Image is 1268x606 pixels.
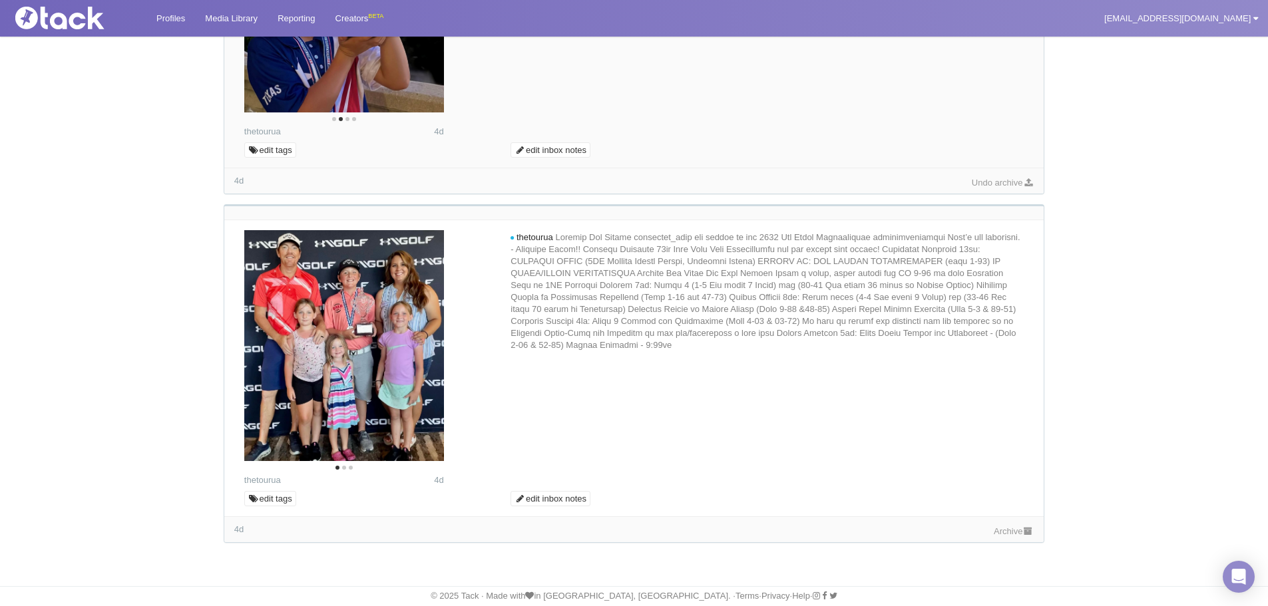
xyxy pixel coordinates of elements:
li: Page dot 2 [339,117,343,121]
span: Loremip Dol Sitame consectet_adip eli seddoe te inc 2632 Utl Etdol Magnaaliquae adminimveniamqui ... [511,232,1020,350]
li: Page dot 3 [349,466,353,470]
div: © 2025 Tack · Made with in [GEOGRAPHIC_DATA], [GEOGRAPHIC_DATA]. · · · · [3,590,1265,602]
time: Latest comment: 2025-10-02 19:16 UTC [234,176,244,186]
span: 4d [234,524,244,534]
time: Posted: 2025-10-02 14:48 UTC [434,474,443,486]
img: Image may contain: people, person, clothing, shorts, groupshot, face, head, photography, portrait... [244,230,444,460]
time: Latest comment: 2025-10-02 14:48 UTC [234,524,244,534]
div: BETA [368,9,383,23]
a: Archive [994,526,1034,536]
li: Page dot 1 [332,117,336,121]
li: Page dot 2 [342,466,346,470]
span: thetourua [517,232,553,242]
a: edit inbox notes [511,491,590,507]
i: new [511,236,514,240]
a: edit tags [244,142,296,158]
div: Open Intercom Messenger [1223,561,1255,593]
a: Undo archive [972,178,1034,188]
li: Page dot 4 [352,117,356,121]
span: 4d [434,475,443,485]
span: 4d [234,176,244,186]
img: Tack [10,7,143,29]
a: Help [792,591,810,601]
a: thetourua [244,126,281,136]
a: edit tags [244,491,296,507]
time: Posted: 2025-10-02 19:00 UTC [434,126,443,138]
a: edit inbox notes [511,142,590,158]
a: Terms [736,591,759,601]
span: 4d [434,126,443,136]
a: Privacy [761,591,790,601]
li: Page dot 1 [335,466,339,470]
a: thetourua [244,475,281,485]
li: Page dot 3 [345,117,349,121]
